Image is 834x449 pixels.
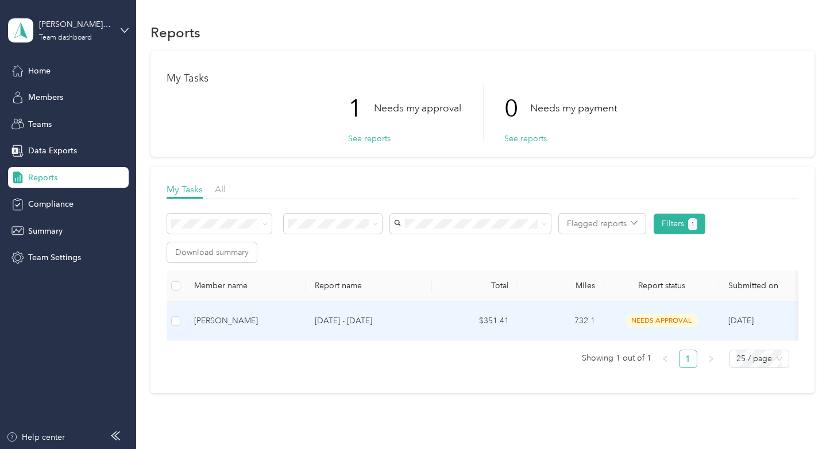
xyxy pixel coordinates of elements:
[28,65,51,77] span: Home
[625,314,698,327] span: needs approval
[315,315,423,327] p: [DATE] - [DATE]
[702,350,720,368] button: right
[654,214,706,234] button: Filters1
[194,315,296,327] div: [PERSON_NAME]
[527,281,595,291] div: Miles
[582,350,651,367] span: Showing 1 out of 1
[167,184,203,195] span: My Tasks
[729,350,789,368] div: Page Size
[167,242,257,262] button: Download summary
[708,355,715,362] span: right
[736,350,782,367] span: 25 / page
[28,145,77,157] span: Data Exports
[194,281,296,291] div: Member name
[691,219,694,230] span: 1
[504,133,547,145] button: See reports
[441,281,509,291] div: Total
[662,355,669,362] span: left
[215,184,226,195] span: All
[28,91,63,103] span: Members
[348,133,391,145] button: See reports
[374,101,461,115] p: Needs my approval
[348,84,374,133] p: 1
[679,350,697,368] li: 1
[28,251,81,264] span: Team Settings
[656,350,674,368] button: left
[559,214,646,234] button: Flagged reports
[306,270,432,302] th: Report name
[432,302,518,340] td: $351.41
[702,350,720,368] li: Next Page
[28,225,63,237] span: Summary
[679,350,697,367] a: 1
[728,316,754,326] span: [DATE]
[613,281,710,291] span: Report status
[688,218,698,230] button: 1
[530,101,617,115] p: Needs my payment
[39,18,111,30] div: [PERSON_NAME][EMAIL_ADDRESS][PERSON_NAME][DOMAIN_NAME]
[150,26,200,38] h1: Reports
[6,431,65,443] button: Help center
[28,172,57,184] span: Reports
[39,34,92,41] div: Team dashboard
[518,302,604,340] td: 732.1
[770,385,834,449] iframe: Everlance-gr Chat Button Frame
[185,270,306,302] th: Member name
[656,350,674,368] li: Previous Page
[504,84,530,133] p: 0
[167,72,798,84] h1: My Tasks
[28,118,52,130] span: Teams
[719,270,805,302] th: Submitted on
[28,198,74,210] span: Compliance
